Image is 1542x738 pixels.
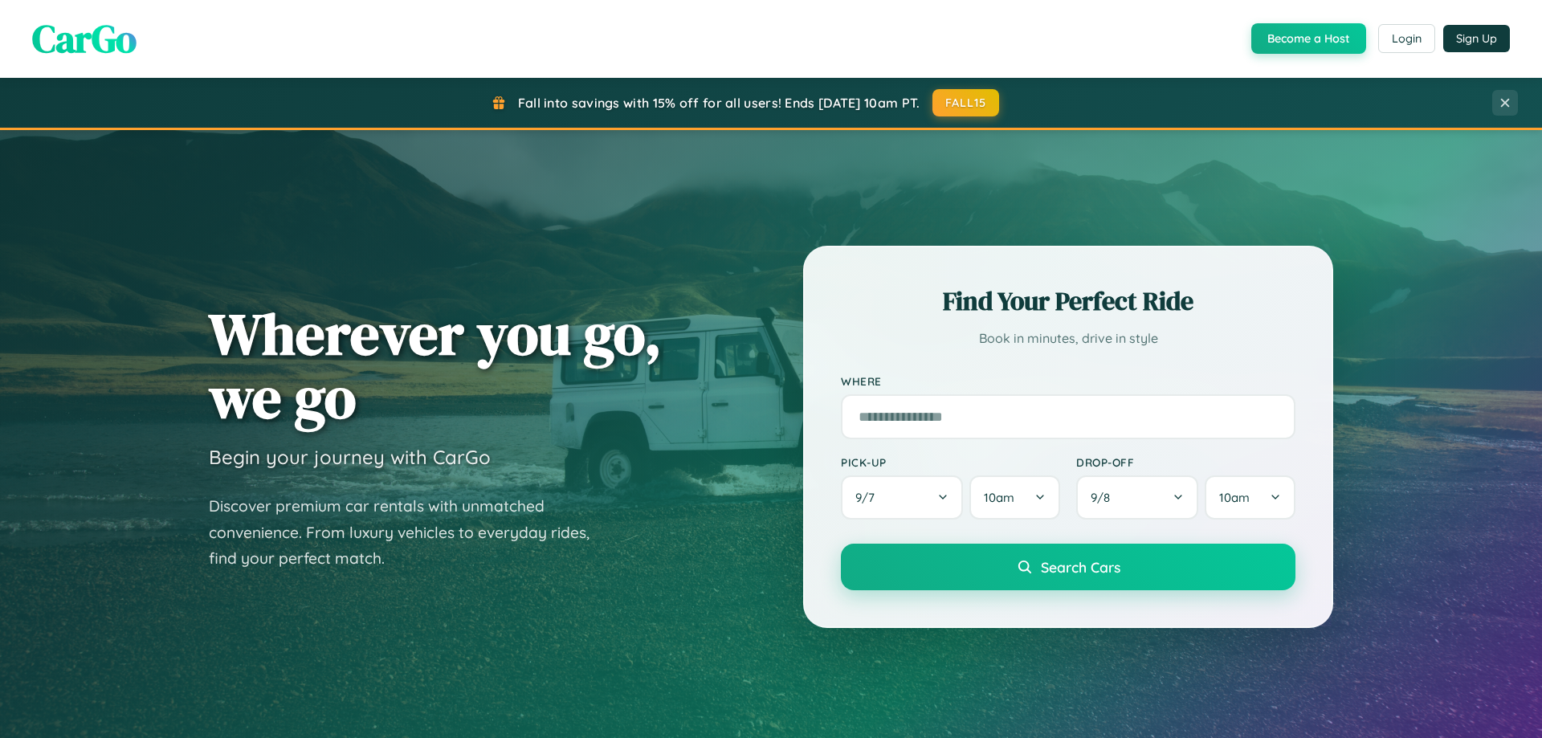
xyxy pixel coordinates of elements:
[1219,490,1250,505] span: 10am
[841,374,1295,388] label: Where
[841,475,963,520] button: 9/7
[841,283,1295,319] h2: Find Your Perfect Ride
[518,95,920,111] span: Fall into savings with 15% off for all users! Ends [DATE] 10am PT.
[32,12,137,65] span: CarGo
[1076,455,1295,469] label: Drop-off
[969,475,1060,520] button: 10am
[1378,24,1435,53] button: Login
[841,327,1295,350] p: Book in minutes, drive in style
[1205,475,1295,520] button: 10am
[1076,475,1198,520] button: 9/8
[209,493,610,572] p: Discover premium car rentals with unmatched convenience. From luxury vehicles to everyday rides, ...
[841,544,1295,590] button: Search Cars
[1091,490,1118,505] span: 9 / 8
[932,89,1000,116] button: FALL15
[841,455,1060,469] label: Pick-up
[984,490,1014,505] span: 10am
[1041,558,1120,576] span: Search Cars
[209,445,491,469] h3: Begin your journey with CarGo
[209,302,662,429] h1: Wherever you go, we go
[1443,25,1510,52] button: Sign Up
[1251,23,1366,54] button: Become a Host
[855,490,883,505] span: 9 / 7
